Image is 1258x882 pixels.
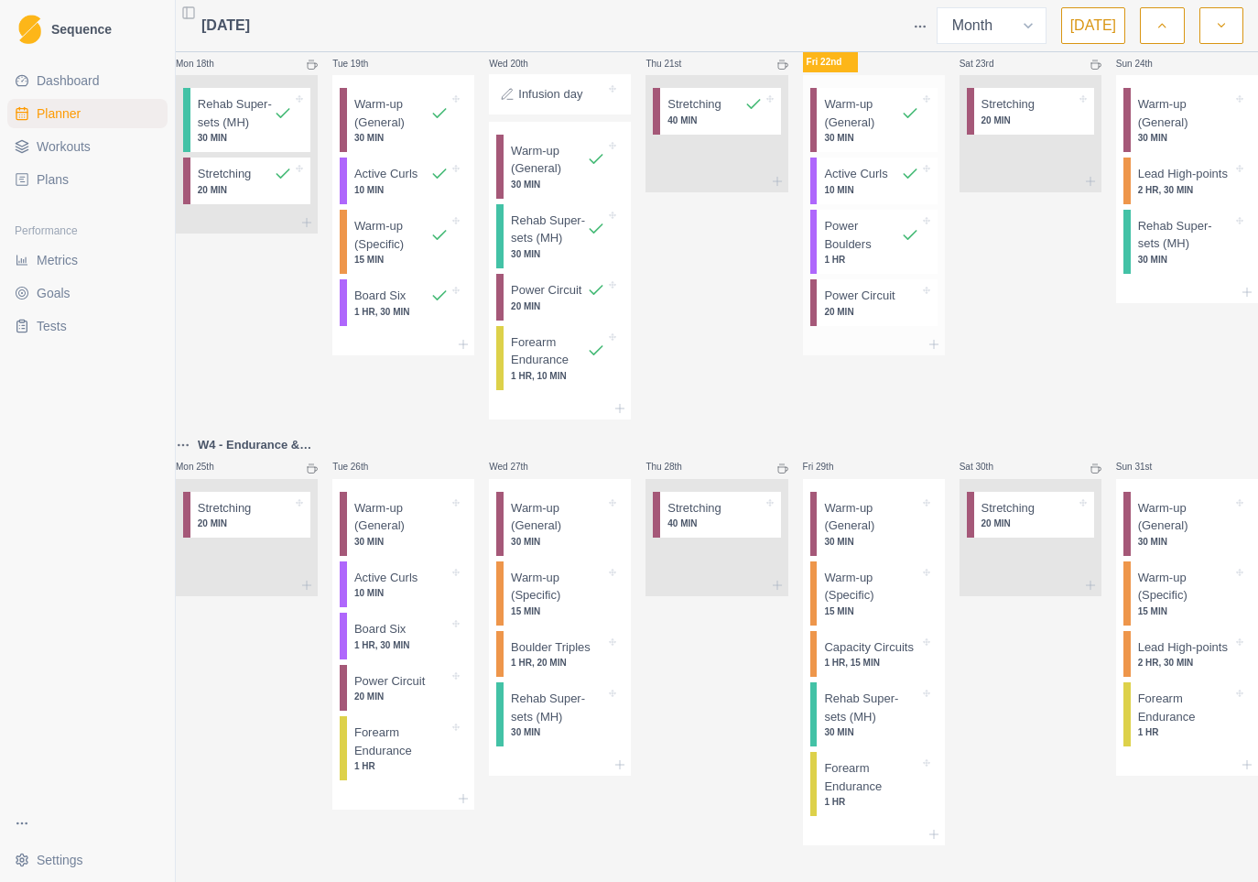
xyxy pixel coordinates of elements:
p: 15 MIN [824,604,918,618]
p: 1 HR, 20 MIN [511,656,605,670]
p: Tue 19th [332,57,387,71]
a: Plans [7,165,168,194]
p: Rehab Super-sets (MH) [1138,217,1232,253]
p: 1 HR [1138,725,1232,739]
p: 20 MIN [981,114,1076,127]
div: Stretching40 MIN [653,88,780,135]
p: 10 MIN [824,183,918,197]
a: Tests [7,311,168,341]
div: Rehab Super-sets (MH)30 MIN [496,682,624,746]
span: Metrics [37,251,78,269]
p: 15 MIN [1138,604,1232,618]
div: Warm-up (General)30 MIN [1123,492,1251,556]
span: Planner [37,104,81,123]
p: 20 MIN [824,305,918,319]
p: Warm-up (General) [1138,499,1232,535]
p: Stretching [981,499,1036,517]
p: Warm-up (Specific) [824,569,918,604]
p: Rehab Super-sets (MH) [198,95,274,131]
p: Active Curls [354,165,418,183]
button: Settings [7,845,168,875]
p: Power Boulders [824,217,900,253]
p: 2 HR, 30 MIN [1138,656,1232,670]
p: 30 MIN [511,178,605,191]
p: 30 MIN [511,247,605,261]
p: 30 MIN [198,131,292,145]
p: Wed 27th [489,460,544,474]
p: 1 HR, 30 MIN [354,305,449,319]
a: LogoSequence [7,7,168,51]
p: Forearm Endurance [824,759,918,795]
p: Fri 22nd [803,51,858,72]
div: Active Curls10 MIN [810,158,938,204]
span: Plans [37,170,69,189]
div: Infusion day [489,74,631,114]
p: Warm-up (General) [824,499,918,535]
p: Boulder Triples [511,638,591,657]
p: 30 MIN [1138,131,1232,145]
p: 1 HR, 30 MIN [354,638,449,652]
p: Infusion day [518,85,582,103]
p: 20 MIN [198,183,292,197]
p: Warm-up (General) [354,95,430,131]
p: 1 HR [354,759,449,773]
a: Dashboard [7,66,168,95]
p: 30 MIN [1138,253,1232,267]
p: 30 MIN [1138,535,1232,549]
div: Power Circuit20 MIN [340,665,467,712]
div: Warm-up (General)30 MIN [1123,88,1251,152]
p: Rehab Super-sets (MH) [511,212,587,247]
p: Capacity Circuits [824,638,914,657]
div: Stretching20 MIN [967,492,1094,539]
p: Power Circuit [511,281,581,299]
div: Forearm Endurance1 HR, 10 MIN [496,326,624,390]
p: 20 MIN [981,517,1076,530]
p: Lead High-points [1138,165,1228,183]
img: Logo [18,15,41,45]
p: Warm-up (Specific) [1138,569,1232,604]
p: 1 HR [824,795,918,809]
p: Mon 18th [176,57,231,71]
p: Tue 26th [332,460,387,474]
p: Warm-up (General) [1138,95,1232,131]
div: Stretching20 MIN [967,88,1094,135]
div: Warm-up (General)30 MIN [496,492,624,556]
div: Lead High-points2 HR, 30 MIN [1123,158,1251,204]
div: Rehab Super-sets (MH)30 MIN [810,682,938,746]
p: Active Curls [824,165,887,183]
p: Mon 25th [176,460,231,474]
p: Warm-up (General) [824,95,900,131]
p: 20 MIN [354,690,449,703]
p: Rehab Super-sets (MH) [824,690,918,725]
a: Goals [7,278,168,308]
p: Stretching [198,165,252,183]
div: Warm-up (Specific)15 MIN [810,561,938,626]
p: Warm-up (Specific) [354,217,430,253]
div: Stretching20 MIN [183,492,310,539]
div: Power Circuit20 MIN [496,274,624,321]
p: Thu 28th [645,460,700,474]
span: Workouts [37,137,91,156]
div: Warm-up (General)30 MIN [496,135,624,199]
a: Planner [7,99,168,128]
p: Forearm Endurance [1138,690,1232,725]
span: Dashboard [37,71,100,90]
p: Warm-up (General) [354,499,449,535]
div: Warm-up (Specific)15 MIN [496,561,624,626]
button: [DATE] [1061,7,1125,44]
p: Forearm Endurance [354,724,449,759]
p: 15 MIN [511,604,605,618]
p: 40 MIN [667,517,762,530]
p: Warm-up (General) [511,142,587,178]
p: 40 MIN [667,114,762,127]
p: Thu 21st [645,57,700,71]
a: Metrics [7,245,168,275]
p: 30 MIN [511,725,605,739]
div: Lead High-points2 HR, 30 MIN [1123,631,1251,678]
span: Tests [37,317,67,335]
p: 30 MIN [354,131,449,145]
div: Warm-up (General)30 MIN [340,492,467,556]
a: Workouts [7,132,168,161]
div: Active Curls10 MIN [340,561,467,608]
div: Active Curls10 MIN [340,158,467,204]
